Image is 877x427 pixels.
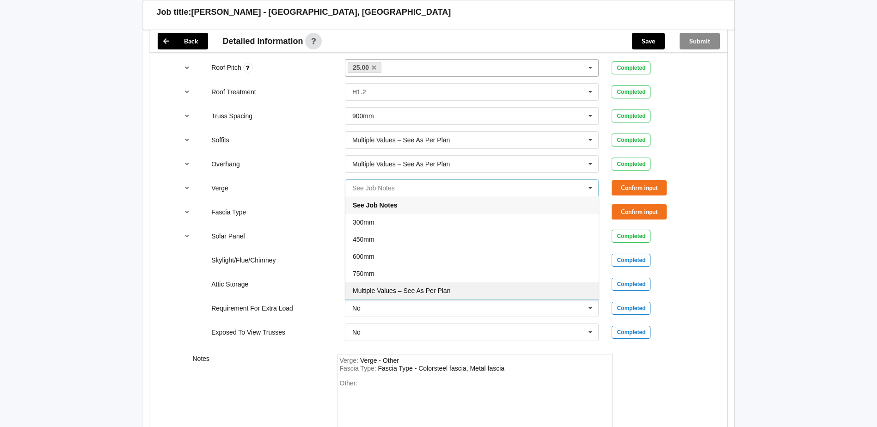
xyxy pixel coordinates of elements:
[178,180,196,196] button: reference-toggle
[612,204,667,220] button: Confirm input
[211,232,245,240] label: Solar Panel
[211,88,256,96] label: Roof Treatment
[211,136,229,144] label: Soffits
[612,134,650,146] div: Completed
[612,278,650,291] div: Completed
[353,287,450,294] span: Multiple Values – See As Per Plan
[612,230,650,243] div: Completed
[178,204,196,220] button: reference-toggle
[378,365,505,372] div: FasciaType
[612,110,650,122] div: Completed
[223,37,303,45] span: Detailed information
[158,33,208,49] button: Back
[352,137,450,143] div: Multiple Values – See As Per Plan
[178,132,196,148] button: reference-toggle
[353,253,374,260] span: 600mm
[612,302,650,315] div: Completed
[211,112,252,120] label: Truss Spacing
[178,84,196,100] button: reference-toggle
[178,60,196,76] button: reference-toggle
[360,357,399,364] div: Verge
[348,62,382,73] a: 25.00
[612,326,650,339] div: Completed
[211,64,243,71] label: Roof Pitch
[211,184,228,192] label: Verge
[178,228,196,244] button: reference-toggle
[352,113,374,119] div: 900mm
[612,254,650,267] div: Completed
[211,256,276,264] label: Skylight/Flue/Chimney
[352,161,450,167] div: Multiple Values – See As Per Plan
[353,219,374,226] span: 300mm
[211,160,239,168] label: Overhang
[632,33,665,49] button: Save
[178,108,196,124] button: reference-toggle
[340,379,358,387] span: Other:
[353,201,397,209] span: See Job Notes
[211,329,285,336] label: Exposed To View Trusses
[191,7,451,18] h3: [PERSON_NAME] - [GEOGRAPHIC_DATA], [GEOGRAPHIC_DATA]
[612,158,650,171] div: Completed
[157,7,191,18] h3: Job title:
[211,208,246,216] label: Fascia Type
[352,329,361,335] div: No
[353,236,374,243] span: 450mm
[178,156,196,172] button: reference-toggle
[211,305,293,312] label: Requirement For Extra Load
[340,357,360,364] span: Verge :
[612,85,650,98] div: Completed
[352,89,366,95] div: H1.2
[340,365,378,372] span: Fascia Type :
[353,270,374,277] span: 750mm
[612,61,650,74] div: Completed
[352,305,361,311] div: No
[612,180,667,195] button: Confirm input
[211,281,248,288] label: Attic Storage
